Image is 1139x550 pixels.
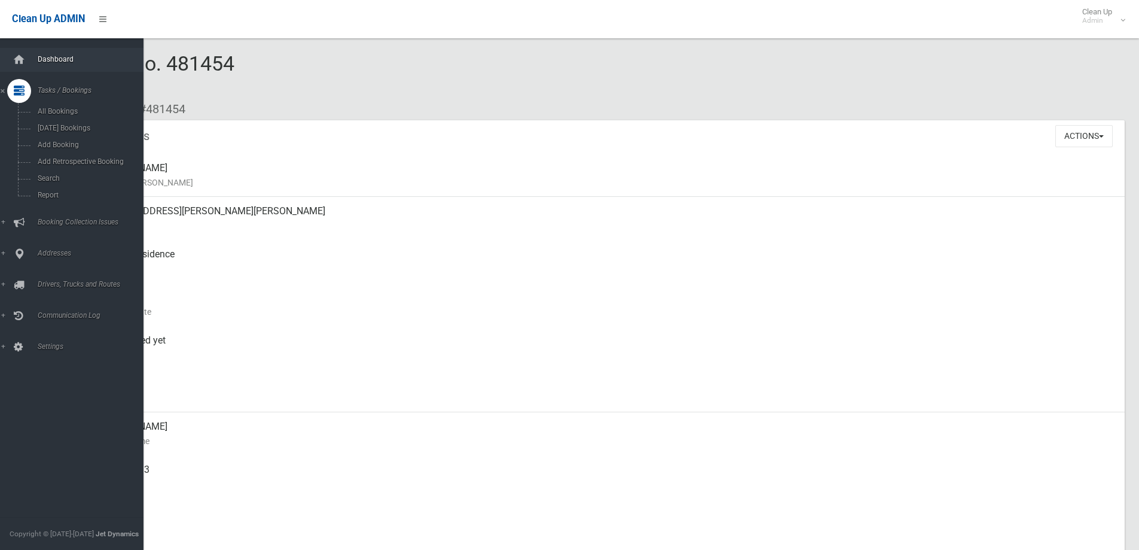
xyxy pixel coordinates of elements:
[96,391,1115,405] small: Zone
[96,434,1115,448] small: Contact Name
[96,530,139,538] strong: Jet Dynamics
[34,218,152,226] span: Booking Collection Issues
[34,107,142,116] span: All Bookings
[1076,7,1124,25] span: Clean Up
[34,157,142,166] span: Add Retrospective Booking
[34,124,142,132] span: [DATE] Bookings
[96,520,1115,534] small: Landline
[34,311,152,320] span: Communication Log
[96,369,1115,412] div: [DATE]
[96,305,1115,319] small: Collection Date
[96,240,1115,283] div: Front of Residence
[96,197,1115,240] div: [STREET_ADDRESS][PERSON_NAME][PERSON_NAME]
[96,283,1115,326] div: [DATE]
[96,412,1115,455] div: [PERSON_NAME]
[34,86,152,95] span: Tasks / Bookings
[34,342,152,351] span: Settings
[96,218,1115,233] small: Address
[96,262,1115,276] small: Pickup Point
[96,175,1115,190] small: Name of [PERSON_NAME]
[96,154,1115,197] div: [PERSON_NAME]
[34,280,152,288] span: Drivers, Trucks and Routes
[1082,16,1112,25] small: Admin
[96,455,1115,499] div: 0404822533
[34,55,152,63] span: Dashboard
[34,249,152,257] span: Addresses
[10,530,94,538] span: Copyright © [DATE]-[DATE]
[12,13,85,25] span: Clean Up ADMIN
[53,51,234,98] span: Booking No. 481454
[96,477,1115,491] small: Mobile
[34,174,142,183] span: Search
[96,326,1115,369] div: Not collected yet
[1055,125,1113,147] button: Actions
[96,499,1115,542] div: None given
[130,98,185,120] li: #481454
[96,348,1115,362] small: Collected At
[34,141,142,149] span: Add Booking
[34,191,142,199] span: Report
